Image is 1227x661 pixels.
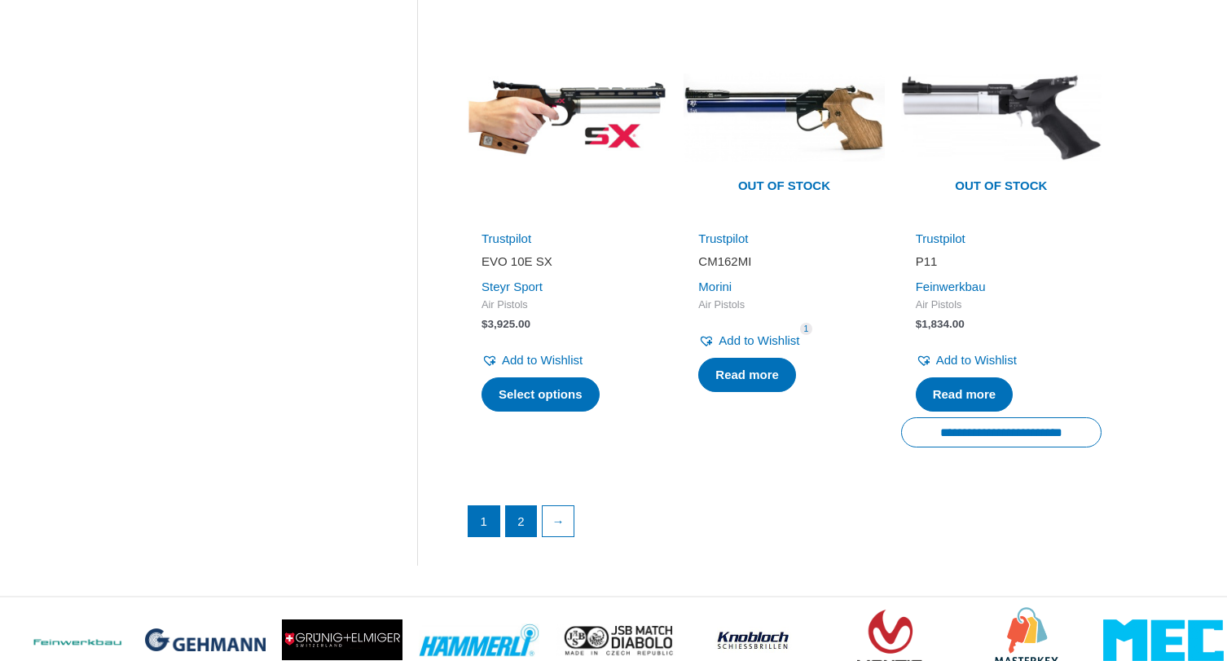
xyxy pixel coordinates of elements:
[916,253,1087,275] a: P11
[916,280,986,293] a: Feinwerkbau
[916,377,1014,412] a: Read more about “P11”
[482,318,488,330] span: $
[698,253,869,275] a: CM162MI
[916,231,965,245] a: Trustpilot
[467,17,667,218] img: EVO 10E SX
[916,298,1087,312] span: Air Pistols
[901,17,1102,218] img: P11
[482,231,531,245] a: Trustpilot
[698,358,796,392] a: Select options for “CM162MI”
[916,318,965,330] bdi: 1,834.00
[698,329,799,352] a: Add to Wishlist
[698,253,869,270] h2: CM162MI
[719,333,799,347] span: Add to Wishlist
[936,353,1017,367] span: Add to Wishlist
[913,168,1089,205] span: Out of stock
[916,253,1087,270] h2: P11
[684,17,884,218] img: CM162MI
[916,349,1017,372] a: Add to Wishlist
[698,231,748,245] a: Trustpilot
[901,17,1102,218] a: Out of stock
[696,168,872,205] span: Out of stock
[482,349,583,372] a: Add to Wishlist
[502,353,583,367] span: Add to Wishlist
[916,318,922,330] span: $
[482,318,530,330] bdi: 3,925.00
[482,280,543,293] a: Steyr Sport
[506,506,537,537] a: Page 2
[482,253,653,270] h2: EVO 10E SX
[482,377,600,412] a: Select options for “EVO 10E SX”
[543,506,574,537] a: →
[698,280,732,293] a: Morini
[468,506,499,537] span: Page 1
[482,253,653,275] a: EVO 10E SX
[698,298,869,312] span: Air Pistols
[482,298,653,312] span: Air Pistols
[800,323,813,335] span: 1
[467,505,1102,546] nav: Product Pagination
[684,17,884,218] a: Out of stock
